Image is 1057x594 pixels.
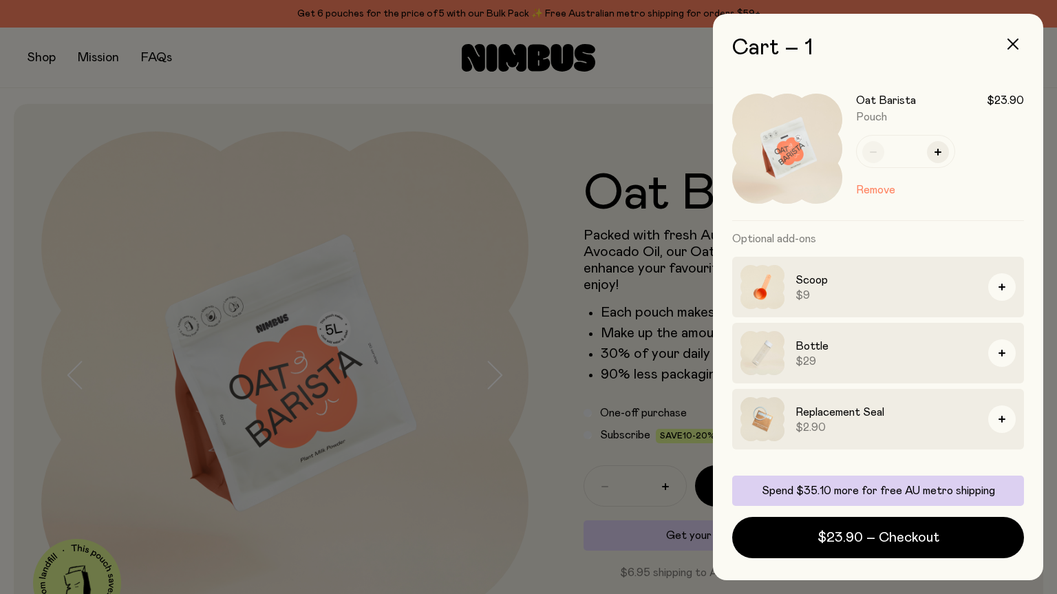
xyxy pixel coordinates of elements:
[732,36,1024,61] h2: Cart – 1
[856,112,887,123] span: Pouch
[818,528,939,547] span: $23.90 – Checkout
[796,354,977,368] span: $29
[732,517,1024,558] button: $23.90 – Checkout
[796,288,977,302] span: $9
[856,94,916,107] h3: Oat Barista
[796,338,977,354] h3: Bottle
[796,404,977,421] h3: Replacement Seal
[987,94,1024,107] span: $23.90
[740,484,1016,498] p: Spend $35.10 more for free AU metro shipping
[796,272,977,288] h3: Scoop
[732,221,1024,257] h3: Optional add-ons
[796,421,977,434] span: $2.90
[856,182,895,198] button: Remove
